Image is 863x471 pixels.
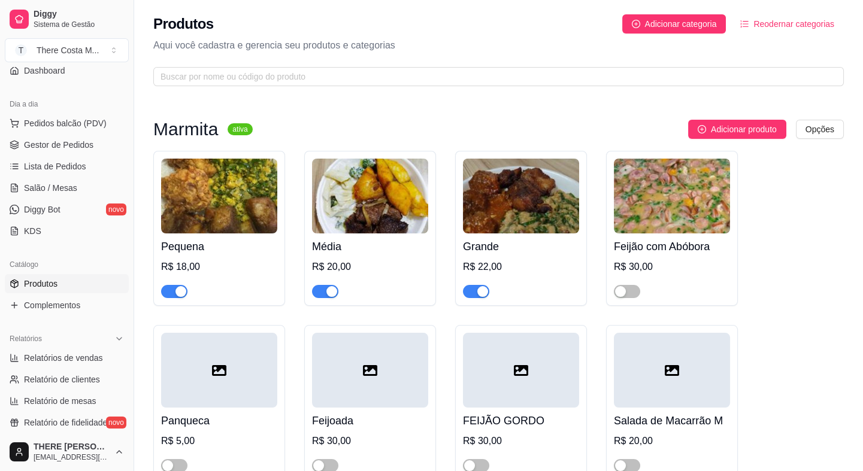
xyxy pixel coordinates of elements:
h4: Feijão com Abóbora [614,238,730,255]
span: Adicionar categoria [645,17,717,31]
input: Buscar por nome ou código do produto [161,70,827,83]
button: THERE [PERSON_NAME][EMAIL_ADDRESS][DOMAIN_NAME] [5,437,129,466]
span: Diggy [34,9,124,20]
p: Aqui você cadastra e gerencia seu produtos e categorias [153,38,844,53]
span: THERE [PERSON_NAME] [34,442,110,452]
button: Pedidos balcão (PDV) [5,114,129,133]
div: R$ 30,00 [312,434,428,448]
div: Catálogo [5,255,129,274]
a: Relatórios de vendas [5,348,129,367]
span: Relatório de fidelidade [24,417,107,429]
button: Select a team [5,38,129,62]
a: Gestor de Pedidos [5,135,129,154]
a: Relatório de mesas [5,391,129,411]
a: Relatório de fidelidadenovo [5,413,129,432]
a: Produtos [5,274,129,293]
span: Sistema de Gestão [34,20,124,29]
div: R$ 18,00 [161,260,277,274]
button: Adicionar categoria [622,14,726,34]
h4: Média [312,238,428,255]
button: Reodernar categorias [731,14,844,34]
h4: Feijoada [312,412,428,429]
span: Produtos [24,278,57,290]
img: product-image [312,159,428,233]
div: R$ 20,00 [312,260,428,274]
div: R$ 22,00 [463,260,579,274]
h4: FEIJÃO GORDO [463,412,579,429]
img: product-image [614,159,730,233]
h4: Pequena [161,238,277,255]
span: Adicionar produto [711,123,777,136]
div: R$ 30,00 [614,260,730,274]
a: DiggySistema de Gestão [5,5,129,34]
span: plus-circle [698,125,706,133]
a: Diggy Botnovo [5,200,129,219]
h4: Grande [463,238,579,255]
h2: Produtos [153,14,214,34]
span: Reodernar categorias [753,17,834,31]
span: Relatórios [10,334,42,344]
a: Relatório de clientes [5,370,129,389]
div: There Costa M ... [37,44,99,56]
span: T [15,44,27,56]
span: Lista de Pedidos [24,160,86,172]
div: Dia a dia [5,95,129,114]
span: Relatório de clientes [24,373,100,385]
span: ordered-list [740,20,749,28]
span: Opções [806,123,834,136]
a: Salão / Mesas [5,178,129,197]
h4: Salada de Macarrão M [614,412,730,429]
span: [EMAIL_ADDRESS][DOMAIN_NAME] [34,452,110,462]
span: Relatórios de vendas [24,352,103,364]
span: Complementos [24,299,80,311]
h4: Panqueca [161,412,277,429]
h3: Marmita [153,122,218,136]
span: Relatório de mesas [24,395,96,407]
span: Dashboard [24,65,65,77]
img: product-image [463,159,579,233]
span: KDS [24,225,41,237]
div: R$ 5,00 [161,434,277,448]
a: KDS [5,221,129,241]
img: product-image [161,159,277,233]
span: Pedidos balcão (PDV) [24,117,107,129]
button: Adicionar produto [688,120,786,139]
span: Salão / Mesas [24,182,77,194]
span: Gestor de Pedidos [24,139,93,151]
button: Opções [796,120,844,139]
a: Complementos [5,296,129,315]
span: Diggy Bot [24,203,60,215]
a: Lista de Pedidos [5,157,129,176]
sup: ativa [228,123,252,135]
div: R$ 30,00 [463,434,579,448]
span: plus-circle [632,20,640,28]
div: R$ 20,00 [614,434,730,448]
a: Dashboard [5,61,129,80]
